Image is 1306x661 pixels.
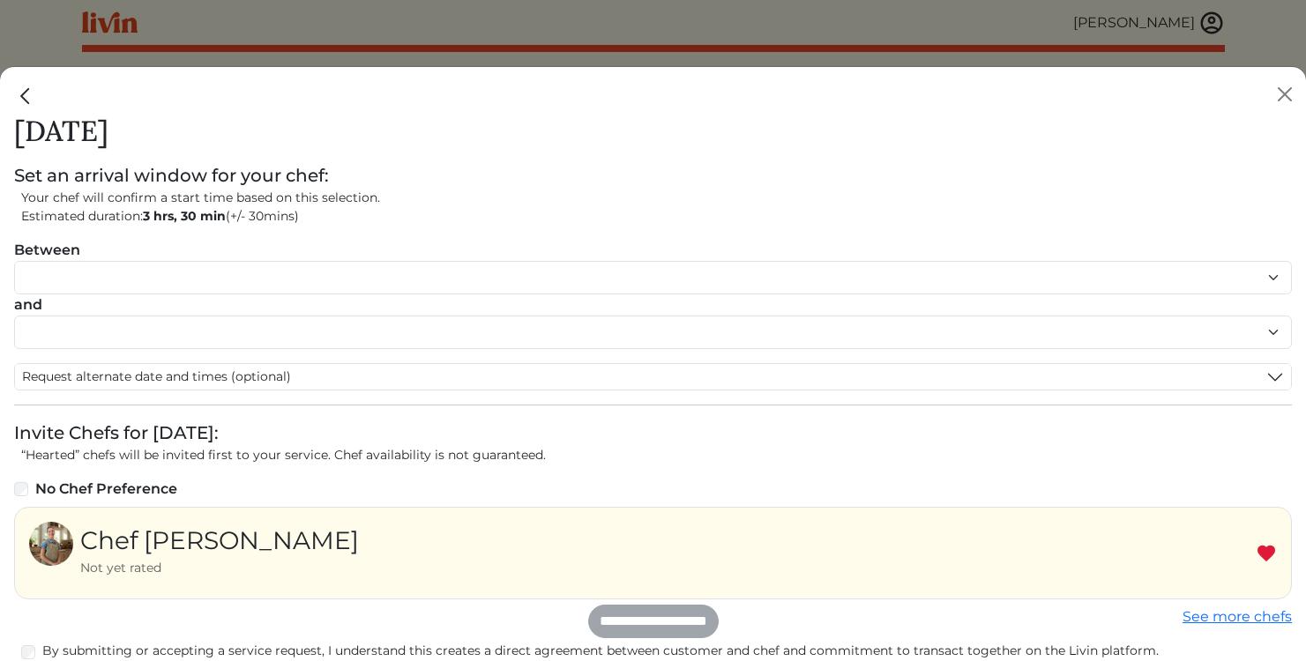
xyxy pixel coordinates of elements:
[14,294,42,316] label: and
[14,162,1292,189] div: Set an arrival window for your chef:
[35,479,177,500] label: No Chef Preference
[1271,80,1299,108] button: Close
[14,240,80,261] label: Between
[21,446,1292,464] p: “Hearted” chefs will be invited first to your service. Chef availability is not guaranteed.
[29,522,359,584] a: Chef [PERSON_NAME] Not yet rated
[15,364,1291,390] button: Request alternate date and times (optional)
[80,559,359,577] div: Not yet rated
[14,420,1292,446] div: Invite Chefs for [DATE]:
[14,83,37,105] a: Close
[22,368,291,386] span: Request alternate date and times (optional)
[143,208,226,224] strong: 3 hrs, 30 min
[80,522,359,559] div: Chef [PERSON_NAME]
[14,115,1292,148] h1: [DATE]
[21,207,1292,226] div: Estimated duration: (+/- 30mins)
[14,85,37,108] img: back_caret-0738dc900bf9763b5e5a40894073b948e17d9601fd527fca9689b06ce300169f.svg
[42,642,1292,660] label: By submitting or accepting a service request, I understand this creates a direct agreement betwee...
[1256,543,1277,564] img: Remove Favorite chef
[29,522,73,566] img: b64703ed339b54c2c4b6dc4b178d5e4b
[21,189,1292,207] div: Your chef will confirm a start time based on this selection.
